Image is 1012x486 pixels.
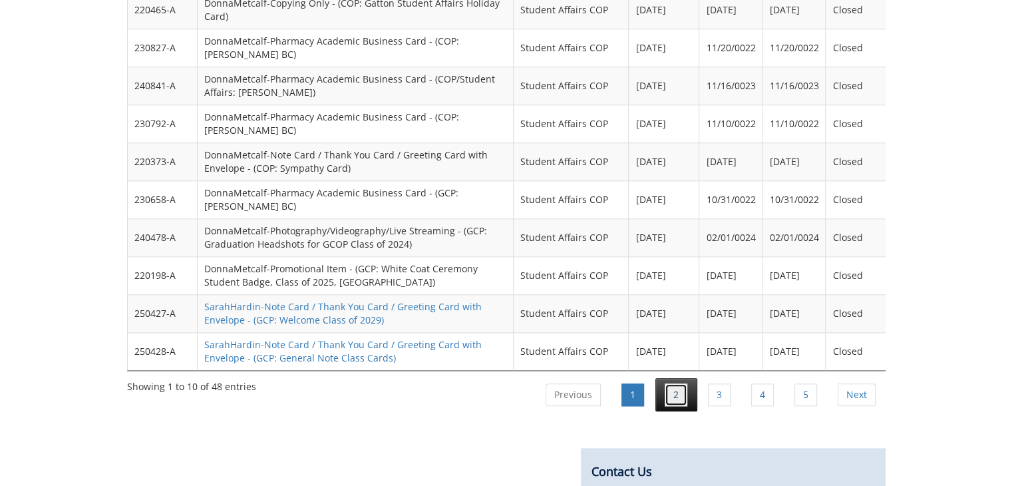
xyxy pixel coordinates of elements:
[128,67,198,105] td: 240841-A
[128,294,198,332] td: 250427-A
[514,180,629,218] td: Student Affairs COP
[514,105,629,142] td: Student Affairs COP
[128,218,198,256] td: 240478-A
[629,180,699,218] td: [DATE]
[699,142,762,180] td: [DATE]
[128,332,198,370] td: 250428-A
[198,256,514,294] td: DonnaMetcalf-Promotional Item - (GCP: White Coat Ceremony Student Badge, Class of 2025, [GEOGRAPH...
[514,218,629,256] td: Student Affairs COP
[826,180,886,218] td: Closed
[128,256,198,294] td: 220198-A
[699,256,762,294] td: [DATE]
[546,383,601,406] a: Previous
[699,218,762,256] td: 02/01/0024
[762,218,826,256] td: 02/01/0024
[127,375,256,393] div: Showing 1 to 10 of 48 entries
[826,256,886,294] td: Closed
[794,383,817,406] a: 5
[826,142,886,180] td: Closed
[826,294,886,332] td: Closed
[629,332,699,370] td: [DATE]
[762,105,826,142] td: 11/10/0022
[826,67,886,105] td: Closed
[751,383,774,406] a: 4
[699,180,762,218] td: 10/31/0022
[762,142,826,180] td: [DATE]
[198,29,514,67] td: DonnaMetcalf-Pharmacy Academic Business Card - (COP:[PERSON_NAME] BC)
[128,105,198,142] td: 230792-A
[128,180,198,218] td: 230658-A
[198,180,514,218] td: DonnaMetcalf-Pharmacy Academic Business Card - (GCP:[PERSON_NAME] BC)
[128,29,198,67] td: 230827-A
[699,294,762,332] td: [DATE]
[762,332,826,370] td: [DATE]
[629,256,699,294] td: [DATE]
[621,383,644,406] a: 1
[699,67,762,105] td: 11/16/0023
[204,300,482,326] a: SarahHardin-Note Card / Thank You Card / Greeting Card with Envelope - (GCP: Welcome Class of 2029)
[198,142,514,180] td: DonnaMetcalf-Note Card / Thank You Card / Greeting Card with Envelope - (COP: Sympathy Card)
[665,383,687,406] a: 2
[198,105,514,142] td: DonnaMetcalf-Pharmacy Academic Business Card - (COP:[PERSON_NAME] BC)
[699,29,762,67] td: 11/20/0022
[629,105,699,142] td: [DATE]
[826,29,886,67] td: Closed
[514,142,629,180] td: Student Affairs COP
[629,142,699,180] td: [DATE]
[762,29,826,67] td: 11/20/0022
[629,67,699,105] td: [DATE]
[699,332,762,370] td: [DATE]
[629,29,699,67] td: [DATE]
[699,105,762,142] td: 11/10/0022
[629,294,699,332] td: [DATE]
[198,67,514,105] td: DonnaMetcalf-Pharmacy Academic Business Card - (COP/Student Affairs: [PERSON_NAME])
[514,332,629,370] td: Student Affairs COP
[128,142,198,180] td: 220373-A
[198,218,514,256] td: DonnaMetcalf-Photography/Videography/Live Streaming - (GCP: Graduation Headshots for GCOP Class o...
[591,465,875,479] h4: Contact Us
[826,105,886,142] td: Closed
[762,180,826,218] td: 10/31/0022
[514,29,629,67] td: Student Affairs COP
[514,256,629,294] td: Student Affairs COP
[708,383,731,406] a: 3
[762,256,826,294] td: [DATE]
[514,294,629,332] td: Student Affairs COP
[838,383,876,406] a: Next
[762,294,826,332] td: [DATE]
[826,332,886,370] td: Closed
[826,218,886,256] td: Closed
[629,218,699,256] td: [DATE]
[204,338,482,364] a: SarahHardin-Note Card / Thank You Card / Greeting Card with Envelope - (GCP: General Note Class C...
[762,67,826,105] td: 11/16/0023
[514,67,629,105] td: Student Affairs COP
